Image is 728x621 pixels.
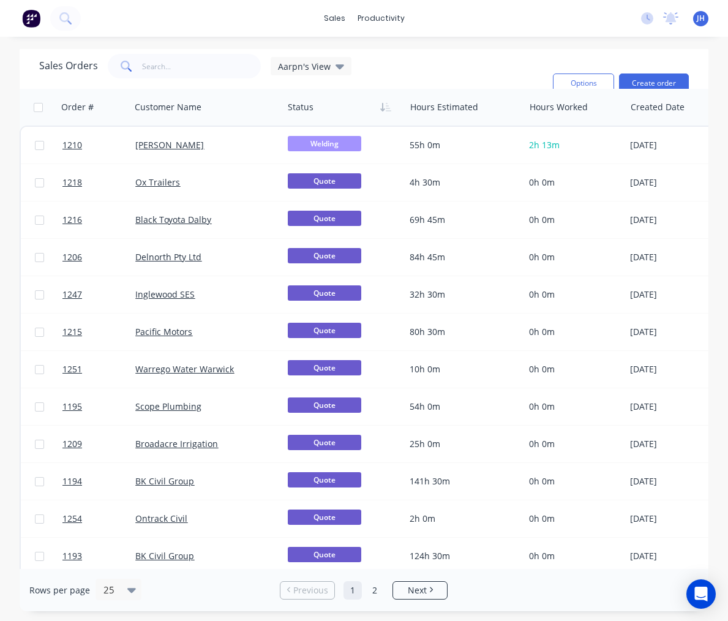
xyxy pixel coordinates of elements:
[410,288,514,301] div: 32h 30m
[278,60,331,73] span: Aarpn's View
[343,581,362,600] a: Page 1 is your current page
[62,326,82,338] span: 1215
[630,513,721,525] div: [DATE]
[22,9,40,28] img: Factory
[630,475,721,487] div: [DATE]
[62,201,135,238] a: 1216
[529,475,555,487] span: 0h 0m
[318,9,351,28] div: sales
[529,550,555,562] span: 0h 0m
[630,401,721,413] div: [DATE]
[135,176,180,188] a: Ox Trailers
[529,288,555,300] span: 0h 0m
[630,326,721,338] div: [DATE]
[135,326,192,337] a: Pacific Motors
[619,73,689,93] button: Create order
[410,251,514,263] div: 84h 45m
[293,584,328,597] span: Previous
[62,475,82,487] span: 1194
[529,214,555,225] span: 0h 0m
[135,438,218,450] a: Broadacre Irrigation
[29,584,90,597] span: Rows per page
[135,401,201,412] a: Scope Plumbing
[351,9,411,28] div: productivity
[135,363,234,375] a: Warrego Water Warwick
[61,101,94,113] div: Order #
[62,463,135,500] a: 1194
[410,513,514,525] div: 2h 0m
[630,288,721,301] div: [DATE]
[288,397,361,413] span: Quote
[62,251,82,263] span: 1206
[62,351,135,388] a: 1251
[529,363,555,375] span: 0h 0m
[135,251,201,263] a: Delnorth Pty Ltd
[410,363,514,375] div: 10h 0m
[288,510,361,525] span: Quote
[62,500,135,537] a: 1254
[39,60,98,72] h1: Sales Orders
[288,323,361,338] span: Quote
[62,538,135,574] a: 1193
[288,101,313,113] div: Status
[62,550,82,562] span: 1193
[631,101,685,113] div: Created Date
[288,248,361,263] span: Quote
[529,401,555,412] span: 0h 0m
[686,579,716,609] div: Open Intercom Messenger
[529,326,555,337] span: 0h 0m
[280,584,334,597] a: Previous page
[135,139,204,151] a: [PERSON_NAME]
[553,73,614,93] button: Options
[630,550,721,562] div: [DATE]
[410,326,514,338] div: 80h 30m
[410,101,478,113] div: Hours Estimated
[529,251,555,263] span: 0h 0m
[529,176,555,188] span: 0h 0m
[288,472,361,487] span: Quote
[135,475,194,487] a: BK Civil Group
[697,13,705,24] span: JH
[410,475,514,487] div: 141h 30m
[630,139,721,151] div: [DATE]
[288,285,361,301] span: Quote
[288,435,361,450] span: Quote
[630,363,721,375] div: [DATE]
[135,214,211,225] a: Black Toyota Dalby
[529,513,555,524] span: 0h 0m
[288,360,361,375] span: Quote
[530,101,588,113] div: Hours Worked
[410,214,514,226] div: 69h 45m
[410,438,514,450] div: 25h 0m
[410,550,514,562] div: 124h 30m
[62,513,82,525] span: 1254
[62,139,82,151] span: 1210
[135,513,187,524] a: Ontrack Civil
[62,127,135,164] a: 1210
[62,438,82,450] span: 1209
[62,363,82,375] span: 1251
[630,251,721,263] div: [DATE]
[62,401,82,413] span: 1195
[410,401,514,413] div: 54h 0m
[135,101,201,113] div: Customer Name
[62,388,135,425] a: 1195
[62,276,135,313] a: 1247
[630,176,721,189] div: [DATE]
[529,139,560,151] span: 2h 13m
[630,214,721,226] div: [DATE]
[62,164,135,201] a: 1218
[366,581,384,600] a: Page 2
[410,176,514,189] div: 4h 30m
[408,584,427,597] span: Next
[135,288,195,300] a: Inglewood SES
[62,176,82,189] span: 1218
[630,438,721,450] div: [DATE]
[393,584,447,597] a: Next page
[135,550,194,562] a: BK Civil Group
[62,288,82,301] span: 1247
[275,581,452,600] ul: Pagination
[288,136,361,151] span: Welding
[62,314,135,350] a: 1215
[529,438,555,450] span: 0h 0m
